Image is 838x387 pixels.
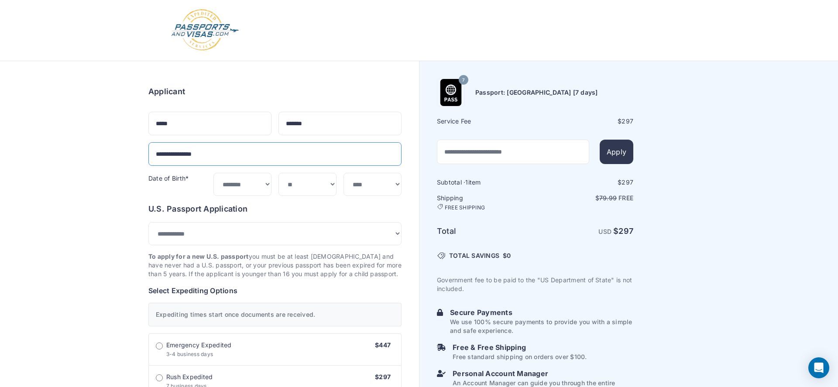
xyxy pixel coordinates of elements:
span: 0 [507,252,511,259]
h6: Passport: [GEOGRAPHIC_DATA] [7 days] [475,88,598,97]
img: Product Name [437,79,464,106]
h6: Secure Payments [450,307,633,318]
h6: Subtotal · item [437,178,534,187]
span: 297 [622,178,633,186]
label: Date of Birth* [148,175,189,182]
span: Free [618,194,633,202]
span: 79.99 [599,194,617,202]
button: Apply [600,140,633,164]
span: 3-4 business days [166,351,213,357]
p: We use 100% secure payments to provide you with a simple and safe experience. [450,318,633,335]
div: $ [536,117,633,126]
span: 1 [465,178,468,186]
span: $447 [375,341,391,349]
span: 7 [462,75,465,86]
span: Rush Expedited [166,373,213,381]
h6: Shipping [437,194,534,211]
p: Government fee to be paid to the "US Department of State" is not included. [437,276,633,293]
div: Open Intercom Messenger [808,357,829,378]
span: FREE SHIPPING [445,204,485,211]
span: 297 [618,226,633,236]
span: Emergency Expedited [166,341,232,349]
h6: Personal Account Manager [453,368,633,379]
div: $ [536,178,633,187]
span: TOTAL SAVINGS [449,251,499,260]
h6: Free & Free Shipping [453,342,587,353]
h6: Total [437,225,534,237]
h6: U.S. Passport Application [148,203,402,215]
p: you must be at least [DEMOGRAPHIC_DATA] and have never had a U.S. passport, or your previous pass... [148,252,402,278]
strong: $ [613,226,633,236]
h6: Applicant [148,86,185,98]
span: USD [598,228,611,235]
h6: Service Fee [437,117,534,126]
strong: To apply for a new U.S. passport [148,253,249,260]
span: $ [503,251,511,260]
p: $ [536,194,633,202]
img: Logo [170,9,240,52]
span: 297 [622,117,633,125]
span: $297 [375,373,391,380]
div: Expediting times start once documents are received. [148,303,402,326]
p: Free standard shipping on orders over $100. [453,353,587,361]
h6: Select Expediting Options [148,285,402,296]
